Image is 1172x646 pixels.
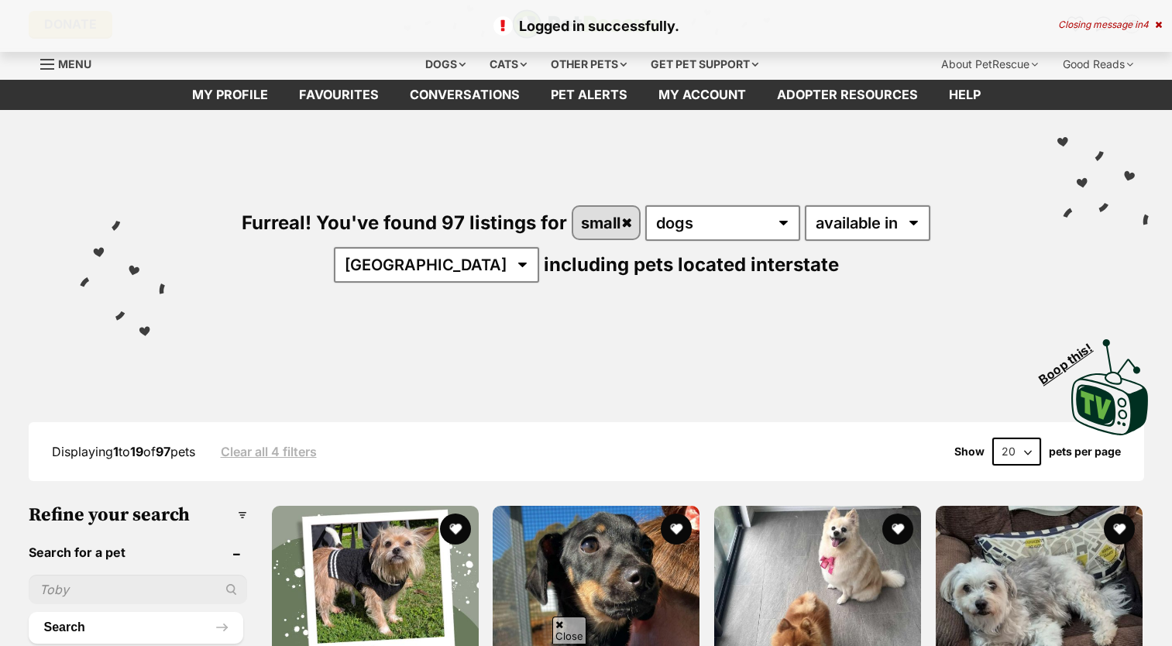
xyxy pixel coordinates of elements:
label: pets per page [1049,445,1121,458]
span: Boop this! [1036,331,1108,387]
a: Favourites [284,80,394,110]
div: Other pets [540,49,638,80]
div: Cats [479,49,538,80]
span: Show [954,445,985,458]
a: Menu [40,49,102,77]
button: favourite [439,514,470,545]
div: Good Reads [1052,49,1144,80]
button: favourite [1104,514,1135,545]
a: Adopter resources [761,80,933,110]
a: small [573,207,639,239]
button: favourite [882,514,913,545]
a: Clear all 4 filters [221,445,317,459]
div: Closing message in [1058,19,1162,30]
span: 4 [1143,19,1149,30]
a: Pet alerts [535,80,643,110]
span: Menu [58,57,91,70]
span: Displaying to of pets [52,444,195,459]
img: PetRescue TV logo [1071,339,1149,435]
span: including pets located interstate [544,253,839,276]
a: conversations [394,80,535,110]
strong: 97 [156,444,170,459]
a: Boop this! [1071,325,1149,438]
span: Close [552,617,586,644]
div: Get pet support [640,49,769,80]
div: About PetRescue [930,49,1049,80]
strong: 19 [130,444,143,459]
a: My profile [177,80,284,110]
input: Toby [29,575,247,604]
span: Furreal! You've found 97 listings for [242,211,567,234]
button: Search [29,612,243,643]
a: Help [933,80,996,110]
button: favourite [661,514,692,545]
div: Dogs [414,49,476,80]
strong: 1 [113,444,119,459]
p: Logged in successfully. [15,15,1157,36]
a: My account [643,80,761,110]
header: Search for a pet [29,545,247,559]
h3: Refine your search [29,504,247,526]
